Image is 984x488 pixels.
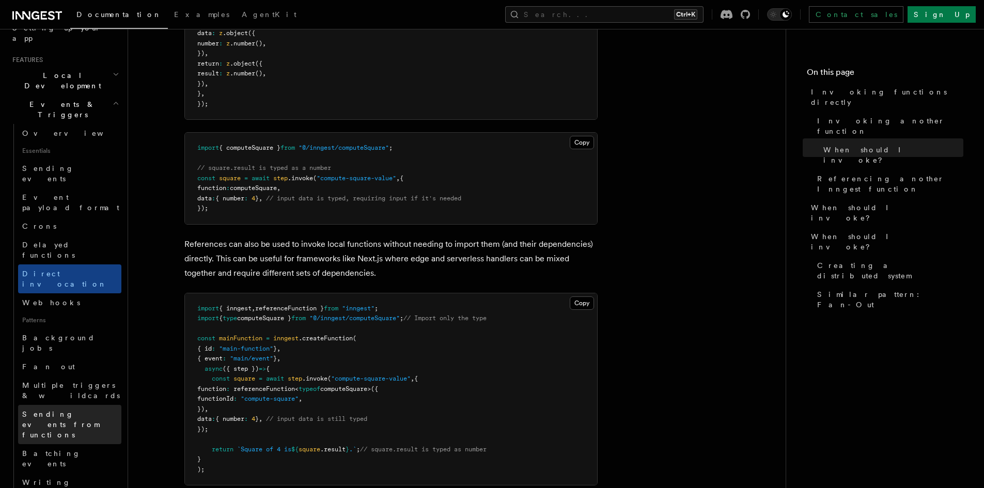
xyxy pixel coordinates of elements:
[396,175,400,182] span: ,
[197,355,223,362] span: { event
[400,314,403,322] span: ;
[230,60,255,67] span: .object
[18,405,121,444] a: Sending events from functions
[226,385,230,392] span: :
[197,29,212,37] span: data
[811,231,963,252] span: When should I invoke?
[197,405,205,413] span: })
[813,256,963,285] a: Creating a distributed system
[674,9,697,20] kbd: Ctrl+K
[212,375,230,382] span: const
[76,10,162,19] span: Documentation
[302,375,327,382] span: .invoke
[223,365,259,372] span: ({ step })
[212,29,215,37] span: :
[205,80,208,87] span: ,
[259,415,262,422] span: ,
[259,195,262,202] span: ,
[320,385,378,392] span: computeSquare>({
[255,195,259,202] span: }
[18,159,121,188] a: Sending events
[570,136,594,149] button: Copy
[22,270,107,288] span: Direct invocation
[570,296,594,310] button: Copy
[22,241,75,259] span: Delayed functions
[767,8,792,21] button: Toggle dark mode
[266,415,367,422] span: // input data is still typed
[197,426,208,433] span: });
[8,95,121,124] button: Events & Triggers
[197,100,208,107] span: });
[241,395,299,402] span: "compute-square"
[277,355,280,362] span: ,
[197,40,219,47] span: number
[252,305,255,312] span: ,
[219,70,223,77] span: :
[813,169,963,198] a: Referencing another Inngest function
[291,314,306,322] span: from
[18,357,121,376] a: Fan out
[807,66,963,83] h4: On this page
[197,335,215,342] span: const
[8,70,113,91] span: Local Development
[22,410,99,439] span: Sending events from functions
[219,314,223,322] span: {
[18,293,121,312] a: Webhooks
[255,60,262,67] span: ({
[197,70,219,77] span: result
[197,80,205,87] span: })
[219,40,223,47] span: :
[18,312,121,328] span: Patterns
[356,446,360,453] span: ;
[18,217,121,235] a: Crons
[22,193,119,212] span: Event payload format
[233,385,295,392] span: referenceFunction
[226,60,230,67] span: z
[811,202,963,223] span: When should I invoke?
[908,6,976,23] a: Sign Up
[226,40,230,47] span: z
[255,305,324,312] span: referenceFunction }
[807,227,963,256] a: When should I invoke?
[219,144,280,151] span: { computeSquare }
[266,195,461,202] span: // input data is typed, requiring input if it's needed
[273,345,277,352] span: }
[168,3,236,28] a: Examples
[18,376,121,405] a: Multiple triggers & wildcards
[197,60,219,67] span: return
[197,395,233,402] span: functionId
[197,455,201,463] span: }
[817,260,963,281] span: Creating a distributed system
[313,175,317,182] span: (
[273,335,299,342] span: inngest
[277,184,280,192] span: ,
[327,375,331,382] span: (
[346,446,349,453] span: }
[244,195,248,202] span: :
[277,345,280,352] span: ,
[262,70,266,77] span: ,
[223,314,237,322] span: type
[342,305,374,312] span: "inngest"
[205,365,223,372] span: async
[197,385,226,392] span: function
[219,60,223,67] span: :
[295,385,299,392] span: <
[299,144,389,151] span: "@/inngest/computeSquare"
[223,355,226,362] span: :
[70,3,168,29] a: Documentation
[212,446,233,453] span: return
[255,40,262,47] span: ()
[226,184,230,192] span: :
[230,40,255,47] span: .number
[280,144,295,151] span: from
[262,40,266,47] span: ,
[255,70,262,77] span: ()
[197,184,226,192] span: function
[205,50,208,57] span: ,
[331,375,411,382] span: "compute-square-value"
[244,415,248,422] span: :
[197,204,208,212] span: });
[299,395,302,402] span: ,
[411,375,414,382] span: ,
